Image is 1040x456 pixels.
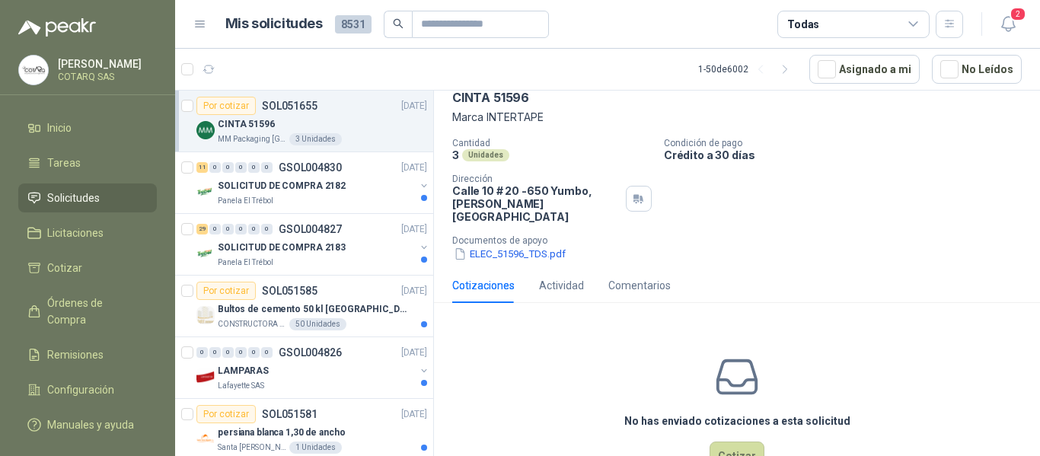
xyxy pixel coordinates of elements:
[175,276,433,337] a: Por cotizarSOL051585[DATE] Company LogoBultos de cemento 50 kl [GEOGRAPHIC_DATA]CONSTRUCTORA GRUP...
[235,162,247,173] div: 0
[393,18,404,29] span: search
[932,55,1022,84] button: No Leídos
[262,100,317,111] p: SOL051655
[261,162,273,173] div: 0
[47,381,114,398] span: Configuración
[196,244,215,263] img: Company Logo
[196,405,256,423] div: Por cotizar
[452,174,620,184] p: Dirección
[401,222,427,237] p: [DATE]
[218,117,275,132] p: CINTA 51596
[261,347,273,358] div: 0
[279,162,342,173] p: GSOL004830
[698,57,797,81] div: 1 - 50 de 6002
[248,162,260,173] div: 0
[452,148,459,161] p: 3
[218,302,407,317] p: Bultos de cemento 50 kl [GEOGRAPHIC_DATA]
[994,11,1022,38] button: 2
[235,347,247,358] div: 0
[222,162,234,173] div: 0
[218,318,286,330] p: CONSTRUCTORA GRUPO FIP
[47,120,72,136] span: Inicio
[218,364,269,378] p: LAMPARAS
[262,409,317,419] p: SOL051581
[401,161,427,175] p: [DATE]
[452,184,620,223] p: Calle 10 # 20 -650 Yumbo , [PERSON_NAME][GEOGRAPHIC_DATA]
[222,347,234,358] div: 0
[452,90,529,106] p: CINTA 51596
[218,133,286,145] p: MM Packaging [GEOGRAPHIC_DATA]
[624,413,850,429] h3: No has enviado cotizaciones a esta solicitud
[539,277,584,294] div: Actividad
[58,72,153,81] p: COTARQ SAS
[47,190,100,206] span: Solicitudes
[175,91,433,152] a: Por cotizarSOL051655[DATE] Company LogoCINTA 51596MM Packaging [GEOGRAPHIC_DATA]3 Unidades
[289,318,346,330] div: 50 Unidades
[222,224,234,234] div: 0
[18,410,157,439] a: Manuales y ayuda
[47,416,134,433] span: Manuales y ayuda
[47,346,104,363] span: Remisiones
[18,218,157,247] a: Licitaciones
[209,162,221,173] div: 0
[196,343,430,392] a: 0 0 0 0 0 0 GSOL004826[DATE] Company LogoLAMPARASLafayette SAS
[248,347,260,358] div: 0
[248,224,260,234] div: 0
[279,224,342,234] p: GSOL004827
[18,340,157,369] a: Remisiones
[18,183,157,212] a: Solicitudes
[452,235,1034,246] p: Documentos de apoyo
[218,195,273,207] p: Panela El Trébol
[462,149,509,161] div: Unidades
[18,375,157,404] a: Configuración
[18,289,157,334] a: Órdenes de Compra
[196,121,215,139] img: Company Logo
[196,158,430,207] a: 11 0 0 0 0 0 GSOL004830[DATE] Company LogoSOLICITUD DE COMPRA 2182Panela El Trébol
[47,225,104,241] span: Licitaciones
[452,246,567,262] button: ELEC_51596_TDS.pdf
[279,347,342,358] p: GSOL004826
[196,220,430,269] a: 29 0 0 0 0 0 GSOL004827[DATE] Company LogoSOLICITUD DE COMPRA 2183Panela El Trébol
[196,347,208,358] div: 0
[218,241,346,255] p: SOLICITUD DE COMPRA 2183
[452,109,1022,126] p: Marca INTERTAPE
[18,254,157,282] a: Cotizar
[218,179,346,193] p: SOLICITUD DE COMPRA 2182
[218,257,273,269] p: Panela El Trébol
[218,442,286,454] p: Santa [PERSON_NAME]
[196,282,256,300] div: Por cotizar
[235,224,247,234] div: 0
[401,346,427,360] p: [DATE]
[452,138,652,148] p: Cantidad
[196,429,215,448] img: Company Logo
[18,18,96,37] img: Logo peakr
[209,347,221,358] div: 0
[196,368,215,386] img: Company Logo
[1010,7,1026,21] span: 2
[787,16,819,33] div: Todas
[452,277,515,294] div: Cotizaciones
[19,56,48,85] img: Company Logo
[18,148,157,177] a: Tareas
[218,380,264,392] p: Lafayette SAS
[261,224,273,234] div: 0
[196,306,215,324] img: Company Logo
[209,224,221,234] div: 0
[401,407,427,422] p: [DATE]
[664,148,1034,161] p: Crédito a 30 días
[218,426,346,440] p: persiana blanca 1,30 de ancho
[196,224,208,234] div: 29
[225,13,323,35] h1: Mis solicitudes
[47,155,81,171] span: Tareas
[58,59,153,69] p: [PERSON_NAME]
[18,113,157,142] a: Inicio
[608,277,671,294] div: Comentarios
[401,284,427,298] p: [DATE]
[335,15,372,33] span: 8531
[196,97,256,115] div: Por cotizar
[401,99,427,113] p: [DATE]
[47,295,142,328] span: Órdenes de Compra
[289,133,342,145] div: 3 Unidades
[196,162,208,173] div: 11
[47,260,82,276] span: Cotizar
